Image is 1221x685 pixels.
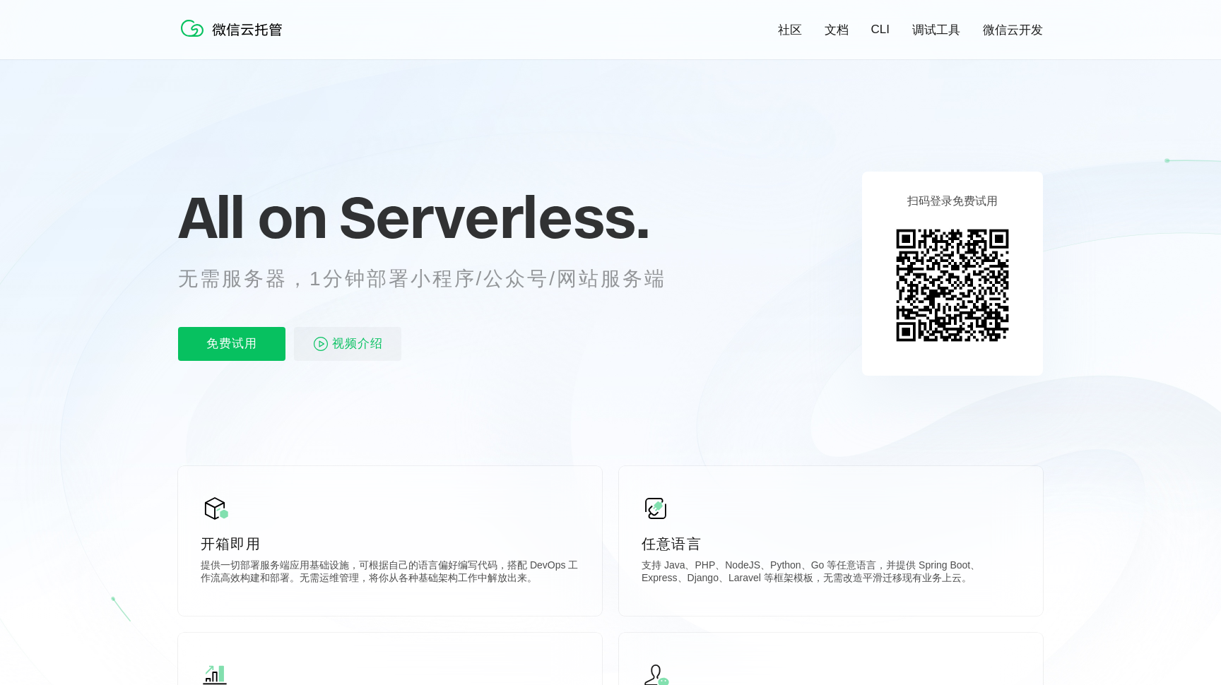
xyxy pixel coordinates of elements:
[178,181,326,252] span: All on
[201,534,579,554] p: 开箱即用
[332,327,383,361] span: 视频介绍
[825,22,849,38] a: 文档
[201,559,579,588] p: 提供一切部署服务端应用基础设施，可根据自己的语言偏好编写代码，搭配 DevOps 工作流高效构建和部署。无需运维管理，将你从各种基础架构工作中解放出来。
[778,22,802,38] a: 社区
[983,22,1043,38] a: 微信云开发
[912,22,960,38] a: 调试工具
[907,194,998,209] p: 扫码登录免费试用
[178,32,291,44] a: 微信云托管
[642,534,1020,554] p: 任意语言
[178,265,692,293] p: 无需服务器，1分钟部署小程序/公众号/网站服务端
[178,327,285,361] p: 免费试用
[312,335,329,352] img: video_play.svg
[642,559,1020,588] p: 支持 Java、PHP、NodeJS、Python、Go 等任意语言，并提供 Spring Boot、Express、Django、Laravel 等框架模板，无需改造平滑迁移现有业务上云。
[339,181,649,252] span: Serverless.
[871,23,890,37] a: CLI
[178,14,291,42] img: 微信云托管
